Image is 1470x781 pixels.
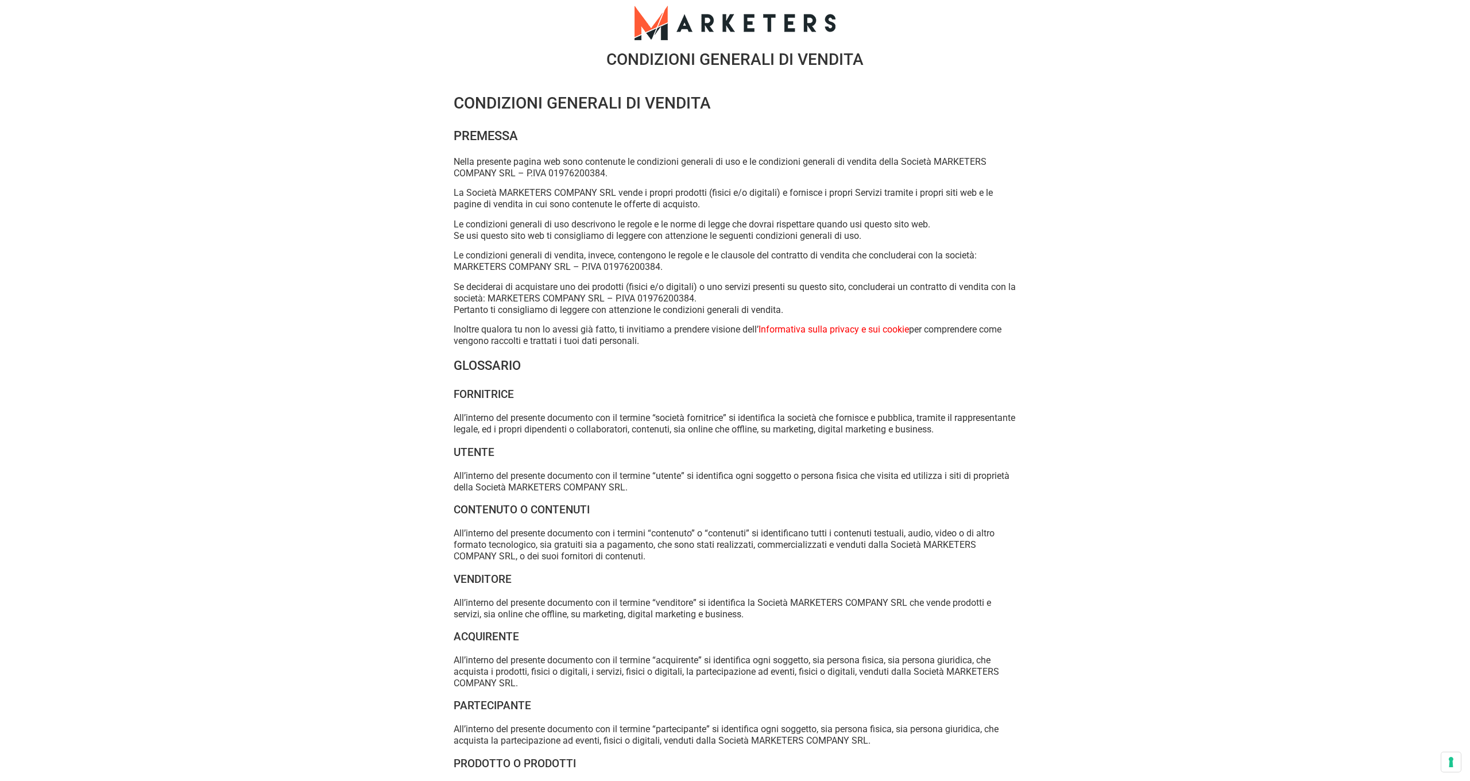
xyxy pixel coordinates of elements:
p: Le condizioni generali di uso descrivono le regole e le norme di legge che dovrai rispettare quan... [454,219,1016,242]
p: La Società MARKETERS COMPANY SRL vende i propri prodotti (fisici e/o digitali) e fornisce i propr... [454,187,1016,210]
p: Inoltre qualora tu non lo avessi già fatto, ti invitiamo a prendere visione dell’ per comprendere... [454,324,1016,347]
h4: PRODOTTO O PRODOTTI [454,755,1016,772]
a: Informativa sulla privacy e sui cookie [759,324,909,335]
p: All’interno del presente documento con il termine “utente” si identifica ogni soggetto o persona ... [454,470,1016,493]
h4: UTENTE [454,444,1016,461]
h4: ACQUIRENTE [454,628,1016,645]
h4: PARTECIPANTE [454,697,1016,714]
p: Se deciderai di acquistare uno dei prodotti (fisici e/o digitali) o uno servizi presenti su quest... [454,281,1016,316]
p: Nella presente pagina web sono contenute le condizioni generali di uso e le condizioni generali d... [454,156,1016,179]
p: All’interno del presente documento con il termine “venditore” si identifica la Società MARKETERS ... [454,597,1016,620]
p: Le condizioni generali di vendita, invece, contengono le regole e le clausole del contratto di ve... [454,250,1016,273]
h4: FORNITRICE [454,386,1016,403]
p: All’interno del presente documento con il termine “società fornitrice” si identifica la società c... [454,412,1016,435]
p: All’interno del presente documento con i termini “contenuto” o “contenuti” si identificano tutti ... [454,528,1016,562]
h3: GLOSSARIO [454,355,1016,377]
h4: VENDITORE [454,571,1016,588]
h2: CONDIZIONI GENERALI DI VENDITA [454,91,1016,116]
p: All’interno del presente documento con il termine “partecipante” si identifica ogni soggetto, sia... [454,724,1016,747]
button: Le tue preferenze relative al consenso per le tecnologie di tracciamento [1441,752,1461,772]
p: All’interno del presente documento con il termine “acquirente” si identifica ogni soggetto, sia p... [454,655,1016,689]
h4: CONTENUTO O CONTENUTI [454,501,1016,519]
h3: PREMESSA [454,125,1016,147]
h2: CONDIZIONI GENERALI DI VENDITA [413,52,1057,68]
